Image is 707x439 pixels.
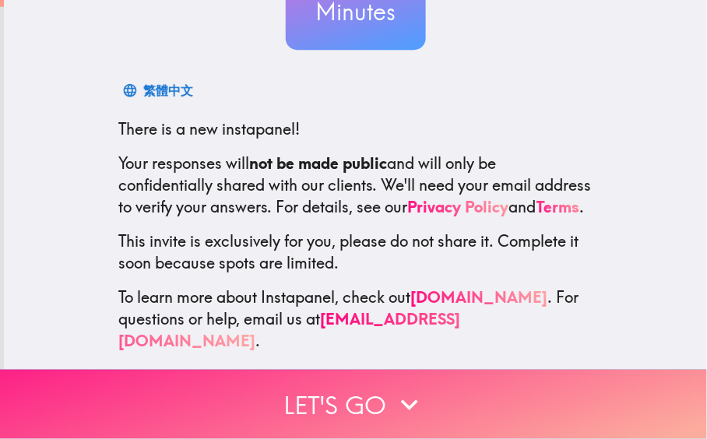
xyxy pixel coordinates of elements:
p: Your responses will and will only be confidentially shared with our clients. We'll need your emai... [119,153,593,218]
a: Terms [536,197,580,216]
a: [DOMAIN_NAME] [411,287,548,307]
p: This invite is exclusively for you, please do not share it. Complete it soon because spots are li... [119,230,593,274]
span: There is a new instapanel! [119,119,301,139]
a: [EMAIL_ADDRESS][DOMAIN_NAME] [119,309,461,350]
div: 繁體中文 [144,79,194,101]
button: 繁體中文 [119,75,200,106]
p: To learn more about Instapanel, check out . For questions or help, email us at . [119,286,593,352]
a: Privacy Policy [408,197,509,216]
b: not be made public [250,153,388,173]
